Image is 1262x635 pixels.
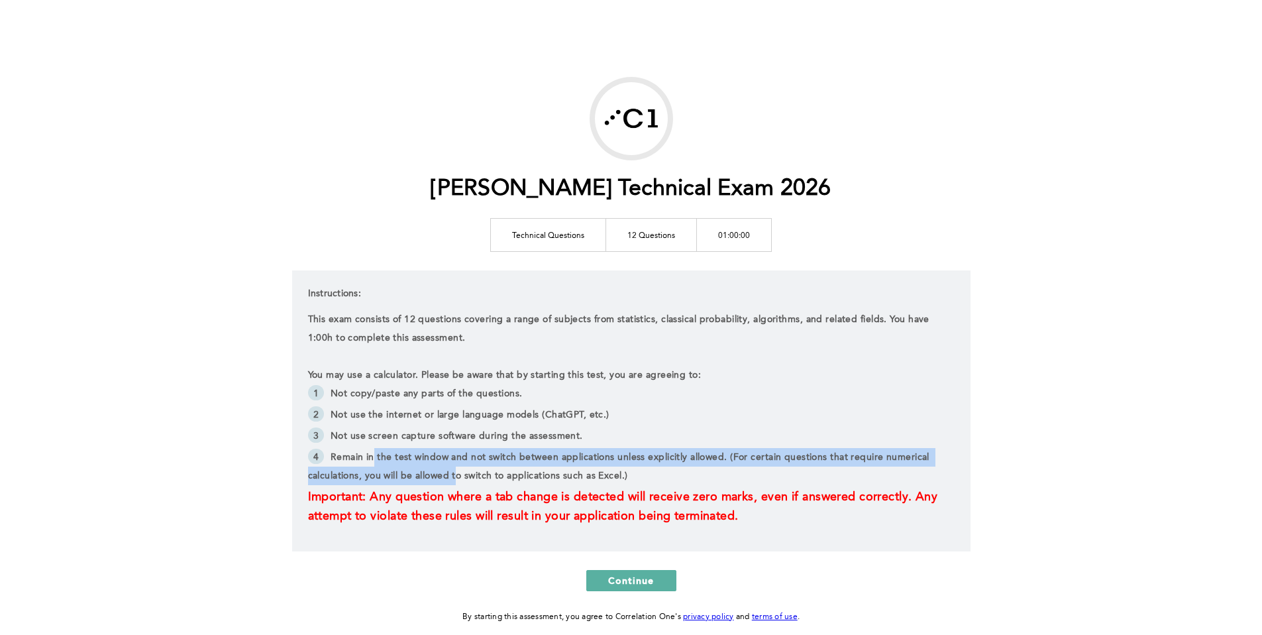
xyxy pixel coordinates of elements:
button: Continue [586,570,676,591]
li: Remain in the test window and not switch between applications unless explicitly allowed. (For cer... [308,448,955,488]
span: Important: Any question where a tab change is detected will receive zero marks, even if answered ... [308,491,941,522]
td: Technical Questions [491,218,606,251]
p: You may use a calculator. Please be aware that by starting this test, you are agreeing to: [308,366,955,384]
a: privacy policy [683,613,734,621]
span: Continue [608,574,655,587]
div: Instructions: [292,270,971,551]
li: Not copy/paste any parts of the questions. [308,384,955,406]
div: By starting this assessment, you agree to Correlation One's and . [462,610,800,624]
img: Marshall Wace [595,82,668,155]
p: This exam consists of 12 questions covering a range of subjects from statistics, classical probab... [308,310,955,347]
td: 01:00:00 [697,218,772,251]
li: Not use screen capture software during the assessment. [308,427,955,448]
li: Not use the internet or large language models (ChatGPT, etc.) [308,406,955,427]
h1: [PERSON_NAME] Technical Exam 2026 [431,176,831,203]
td: 12 Questions [606,218,697,251]
a: terms of use [752,613,798,621]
